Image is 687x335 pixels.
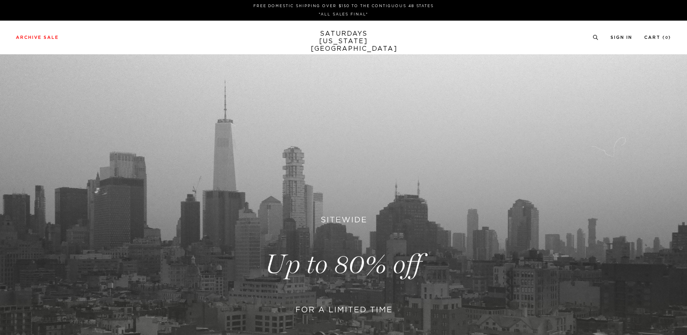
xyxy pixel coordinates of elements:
a: Archive Sale [16,35,59,40]
p: FREE DOMESTIC SHIPPING OVER $150 TO THE CONTIGUOUS 48 STATES [19,3,668,9]
a: Sign In [610,35,632,40]
a: Cart (0) [644,35,671,40]
a: SATURDAYS[US_STATE][GEOGRAPHIC_DATA] [311,30,376,53]
small: 0 [665,36,668,40]
p: *ALL SALES FINAL* [19,11,668,17]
